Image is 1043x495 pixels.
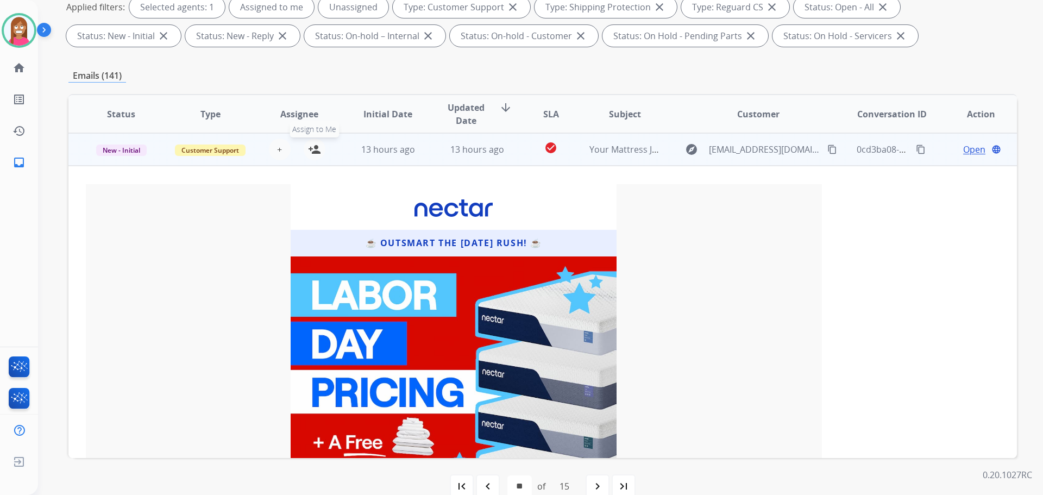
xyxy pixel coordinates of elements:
div: Status: On-hold - Customer [450,25,598,47]
span: SLA [543,108,559,121]
span: Updated Date [442,101,491,127]
span: Conversation ID [857,108,927,121]
mat-icon: close [157,29,170,42]
mat-icon: close [574,29,587,42]
button: + [269,139,291,160]
mat-icon: close [422,29,435,42]
mat-icon: list_alt [12,93,26,106]
mat-icon: explore [685,143,698,156]
mat-icon: close [765,1,778,14]
span: Assign to Me [290,121,339,137]
img: Nectar Sleep | The USA's Most Awarded Mattress [291,186,617,230]
p: Applied filters: [66,1,125,14]
span: Customer Support [175,145,246,156]
div: Status: On Hold - Servicers [772,25,918,47]
div: Status: On-hold – Internal [304,25,445,47]
span: [EMAIL_ADDRESS][DOMAIN_NAME] [709,143,821,156]
mat-icon: content_copy [827,145,837,154]
mat-icon: navigate_next [591,480,604,493]
mat-icon: close [506,1,519,14]
mat-icon: navigate_before [481,480,494,493]
mat-icon: first_page [455,480,468,493]
p: 0.20.1027RC [983,468,1032,481]
mat-icon: check_circle [544,141,557,154]
span: New - Initial [96,145,147,156]
span: Assignee [280,108,318,121]
span: 13 hours ago [450,143,504,155]
mat-icon: content_copy [916,145,926,154]
mat-icon: close [894,29,907,42]
div: of [537,480,545,493]
div: Status: New - Reply [185,25,300,47]
mat-icon: language [991,145,1001,154]
img: avatar [4,15,34,46]
span: 13 hours ago [361,143,415,155]
mat-icon: close [276,29,289,42]
div: Status: On Hold - Pending Parts [602,25,768,47]
span: + [277,143,282,156]
span: Open [963,143,985,156]
mat-icon: last_page [617,480,630,493]
mat-icon: history [12,124,26,137]
span: Your Mattress Just Got a Free (VIP) Sidekick 😉 [589,143,778,155]
th: Action [928,95,1017,133]
mat-icon: close [876,1,889,14]
button: Assign to Me [304,139,325,160]
span: Type [200,108,221,121]
span: Subject [609,108,641,121]
div: Status: New - Initial [66,25,181,47]
mat-icon: home [12,61,26,74]
mat-icon: inbox [12,156,26,169]
mat-icon: close [653,1,666,14]
span: Status [107,108,135,121]
mat-icon: person_add [308,143,321,156]
span: 0cd3ba08-d73b-4bbb-adb4-41d7ac5754ac [857,143,1028,155]
mat-icon: close [744,29,757,42]
span: Customer [737,108,780,121]
span: Initial Date [363,108,412,121]
mat-icon: arrow_downward [499,101,512,114]
a: ☕️ Outsmart the [DATE] Rush! ☕ [366,237,542,249]
p: Emails (141) [68,69,126,83]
